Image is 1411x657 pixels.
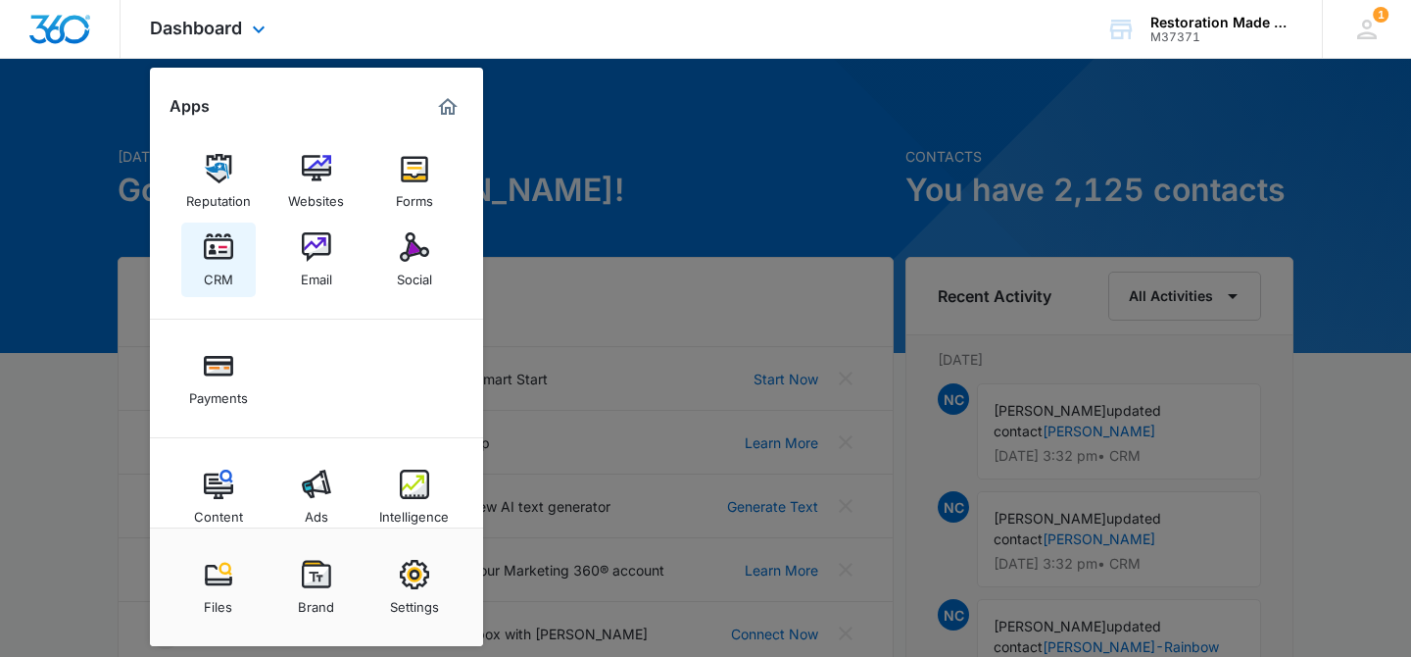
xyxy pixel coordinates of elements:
[1373,7,1388,23] span: 1
[186,183,251,209] div: Reputation
[181,341,256,416] a: Payments
[279,550,354,625] a: Brand
[181,223,256,297] a: CRM
[390,589,439,615] div: Settings
[377,550,452,625] a: Settings
[189,380,248,406] div: Payments
[1150,30,1293,44] div: account id
[204,589,232,615] div: Files
[204,262,233,287] div: CRM
[377,223,452,297] a: Social
[305,499,328,525] div: Ads
[288,183,344,209] div: Websites
[279,144,354,219] a: Websites
[181,550,256,625] a: Files
[379,499,449,525] div: Intelligence
[150,18,242,38] span: Dashboard
[377,460,452,534] a: Intelligence
[279,223,354,297] a: Email
[181,144,256,219] a: Reputation
[170,97,210,116] h2: Apps
[377,144,452,219] a: Forms
[279,460,354,534] a: Ads
[181,460,256,534] a: Content
[432,91,463,123] a: Marketing 360® Dashboard
[1373,7,1388,23] div: notifications count
[298,589,334,615] div: Brand
[194,499,243,525] div: Content
[396,183,433,209] div: Forms
[397,262,432,287] div: Social
[301,262,332,287] div: Email
[1150,15,1293,30] div: account name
